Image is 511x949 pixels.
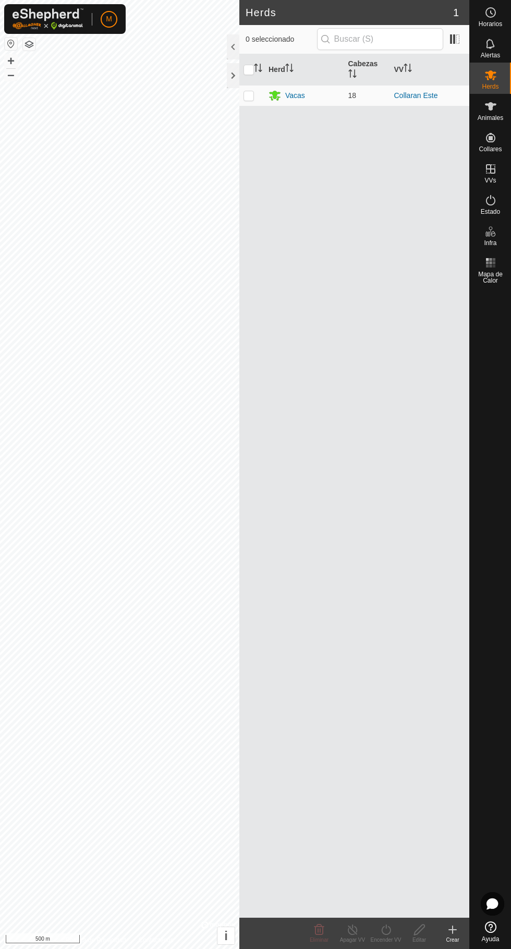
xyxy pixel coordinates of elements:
[23,38,35,51] button: Capas del Mapa
[310,937,328,943] span: Eliminar
[348,71,357,79] p-sorticon: Activar para ordenar
[470,917,511,946] a: Ayuda
[404,65,412,74] p-sorticon: Activar para ordenar
[472,271,508,284] span: Mapa de Calor
[246,6,453,19] h2: Herds
[348,91,357,100] span: 18
[484,240,496,246] span: Infra
[336,936,369,944] div: Apagar VV
[453,5,459,20] span: 1
[317,28,443,50] input: Buscar (S)
[66,935,126,945] a: Política de Privacidad
[481,52,500,58] span: Alertas
[139,935,174,945] a: Contáctenos
[394,91,438,100] a: Collaran Este
[13,8,83,30] img: Logo Gallagher
[264,54,344,86] th: Herd
[106,14,112,25] span: M
[5,55,17,67] button: +
[285,90,305,101] div: Vacas
[482,936,500,942] span: Ayuda
[344,54,390,86] th: Cabezas
[254,65,262,74] p-sorticon: Activar para ordenar
[5,68,17,81] button: –
[217,927,235,944] button: i
[390,54,470,86] th: VV
[478,115,503,121] span: Animales
[481,209,500,215] span: Estado
[5,38,17,50] button: Restablecer Mapa
[246,34,317,45] span: 0 seleccionado
[369,936,403,944] div: Encender VV
[482,83,498,90] span: Herds
[484,177,496,184] span: VVs
[479,146,502,152] span: Collares
[224,929,228,943] span: i
[436,936,469,944] div: Crear
[479,21,502,27] span: Horarios
[403,936,436,944] div: Editar
[285,65,294,74] p-sorticon: Activar para ordenar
